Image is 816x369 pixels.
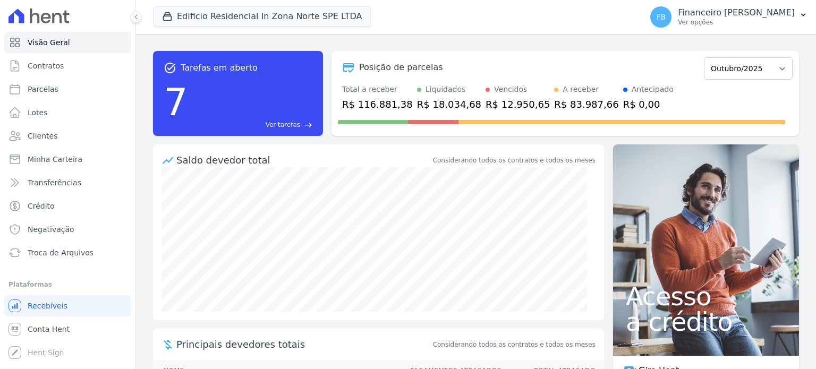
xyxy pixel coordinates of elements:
span: Clientes [28,131,57,141]
span: Crédito [28,201,55,211]
a: Clientes [4,125,131,147]
a: Troca de Arquivos [4,242,131,263]
span: Recebíveis [28,301,67,311]
div: R$ 18.034,68 [417,97,481,111]
a: Conta Hent [4,319,131,340]
span: Considerando todos os contratos e todos os meses [433,340,596,349]
span: FB [656,13,666,21]
span: Minha Carteira [28,154,82,165]
span: Acesso [626,284,786,309]
span: Lotes [28,107,48,118]
div: Total a receber [342,84,413,95]
div: Vencidos [494,84,527,95]
span: Negativação [28,224,74,235]
a: Contratos [4,55,131,76]
a: Lotes [4,102,131,123]
div: Plataformas [8,278,127,291]
span: Contratos [28,61,64,71]
a: Visão Geral [4,32,131,53]
a: Crédito [4,195,131,217]
span: east [304,121,312,129]
button: FB Financeiro [PERSON_NAME] Ver opções [642,2,816,32]
a: Transferências [4,172,131,193]
div: Saldo devedor total [176,153,431,167]
p: Financeiro [PERSON_NAME] [678,7,795,18]
div: 7 [164,74,188,130]
span: task_alt [164,62,176,74]
a: Ver tarefas east [192,120,312,130]
div: A receber [563,84,599,95]
div: Posição de parcelas [359,61,443,74]
a: Negativação [4,219,131,240]
div: Considerando todos os contratos e todos os meses [433,156,596,165]
a: Parcelas [4,79,131,100]
a: Minha Carteira [4,149,131,170]
span: a crédito [626,309,786,334]
div: R$ 83.987,66 [554,97,618,111]
p: Ver opções [678,18,795,27]
span: Transferências [28,177,81,188]
div: R$ 116.881,38 [342,97,413,111]
button: Edificio Residencial In Zona Norte SPE LTDA [153,6,371,27]
span: Troca de Arquivos [28,247,93,258]
span: Principais devedores totais [176,337,431,351]
div: R$ 0,00 [623,97,674,111]
div: Antecipado [632,84,674,95]
a: Recebíveis [4,295,131,316]
span: Visão Geral [28,37,70,48]
span: Ver tarefas [266,120,300,130]
div: R$ 12.950,65 [486,97,550,111]
div: Liquidados [426,84,466,95]
span: Parcelas [28,84,58,95]
span: Tarefas em aberto [181,62,258,74]
span: Conta Hent [28,324,70,334]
